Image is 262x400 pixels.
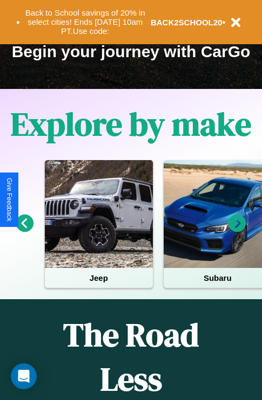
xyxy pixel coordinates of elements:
b: BACK2SCHOOL20 [151,18,223,27]
h4: Jeep [45,268,153,288]
button: Back to School savings of 20% in select cities! Ends [DATE] 10am PT.Use code: [20,5,151,39]
div: Give Feedback [5,178,13,222]
h1: Explore by make [11,102,251,146]
div: Open Intercom Messenger [11,363,37,389]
